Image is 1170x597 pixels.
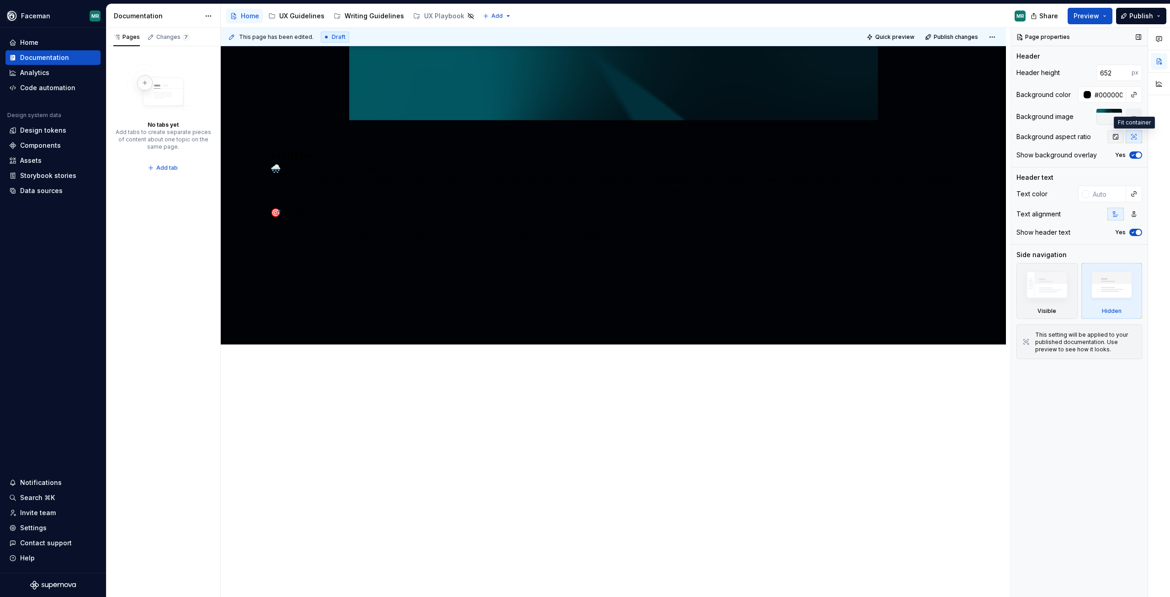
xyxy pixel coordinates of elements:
button: Search ⌘K [5,490,101,505]
div: Contact support [20,538,72,548]
div: Hidden [1102,307,1122,315]
textarea: 🌨️ Snowdrop Design System (Code Name: Faceman) Welcome to Snowdrop, our unified design system—cod... [269,161,954,253]
div: Writing Guidelines [345,11,404,21]
div: This setting will be applied to your published documentation. Use preview to see how it looks. [1035,331,1136,353]
div: Show header text [1016,228,1070,237]
a: Components [5,138,101,153]
div: Design system data [7,112,61,119]
div: Search ⌘K [20,493,55,502]
span: Quick preview [875,33,915,41]
button: Preview [1068,8,1112,24]
button: Publish changes [922,31,982,43]
div: Pages [113,33,140,41]
a: Documentation [5,50,101,65]
svg: Supernova Logo [30,581,76,590]
a: Code automation [5,81,101,95]
label: Yes [1115,151,1126,159]
div: Home [241,11,259,21]
div: Design tokens [20,126,66,135]
div: Code automation [20,83,75,92]
div: Show background overlay [1016,151,1097,160]
span: Publish [1129,11,1153,21]
a: Storybook stories [5,168,101,183]
span: Preview [1074,11,1099,21]
span: This page has been edited. [239,33,314,41]
a: Home [226,9,263,23]
a: Writing Guidelines [330,9,408,23]
div: Invite team [20,508,56,517]
button: Contact support [5,536,101,550]
div: Background image [1016,112,1074,121]
div: Changes [156,33,190,41]
span: Draft [332,33,346,41]
div: Background color [1016,90,1071,99]
a: Assets [5,153,101,168]
div: Storybook stories [20,171,76,180]
div: Text color [1016,189,1048,199]
span: Add [491,12,503,20]
div: Documentation [114,11,200,21]
div: Faceman [21,11,50,21]
a: UX Playbook [409,9,478,23]
span: Add tab [156,164,178,172]
span: Share [1039,11,1058,21]
a: UX Guidelines [265,9,328,23]
button: Add [480,10,514,22]
div: Settings [20,523,47,532]
div: Header height [1016,68,1060,77]
div: Components [20,141,61,150]
div: Page tree [226,7,478,25]
div: Fit container [1114,117,1155,129]
button: FacemanMR [2,6,104,26]
div: UX Playbook [424,11,464,21]
a: Data sources [5,183,101,198]
input: Auto [1096,65,1132,81]
button: Notifications [5,475,101,490]
a: Design tokens [5,123,101,138]
button: Publish [1116,8,1166,24]
div: UX Guidelines [279,11,324,21]
div: Notifications [20,478,62,487]
img: 87d06435-c97f-426c-aa5d-5eb8acd3d8b3.png [6,11,17,22]
a: Home [5,35,101,50]
div: MR [91,12,99,20]
button: Quick preview [864,31,919,43]
label: Yes [1115,229,1126,236]
span: Publish changes [934,33,978,41]
div: Visible [1016,263,1078,319]
textarea: Home [269,145,954,160]
div: MR [1016,12,1024,20]
span: 7 [182,33,190,41]
div: Data sources [20,186,63,195]
button: Help [5,551,101,565]
div: Header [1016,52,1040,61]
p: px [1132,69,1138,76]
div: Hidden [1081,263,1143,319]
div: Add tabs to create separate pieces of content about one topic on the same page. [115,129,211,151]
a: Settings [5,521,101,535]
div: Documentation [20,53,69,62]
div: Home [20,38,38,47]
div: Text alignment [1016,210,1061,219]
div: Visible [1037,307,1056,315]
div: No tabs yet [148,121,179,129]
div: Assets [20,156,42,165]
div: Help [20,554,35,563]
button: Share [1026,8,1064,24]
div: Side navigation [1016,250,1067,259]
a: Analytics [5,65,101,80]
a: Invite team [5,506,101,520]
button: Add tab [145,161,182,174]
div: Header text [1016,173,1053,182]
input: Auto [1091,86,1126,103]
div: Analytics [20,68,49,77]
div: Background aspect ratio [1016,132,1091,141]
input: Auto [1089,186,1126,202]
